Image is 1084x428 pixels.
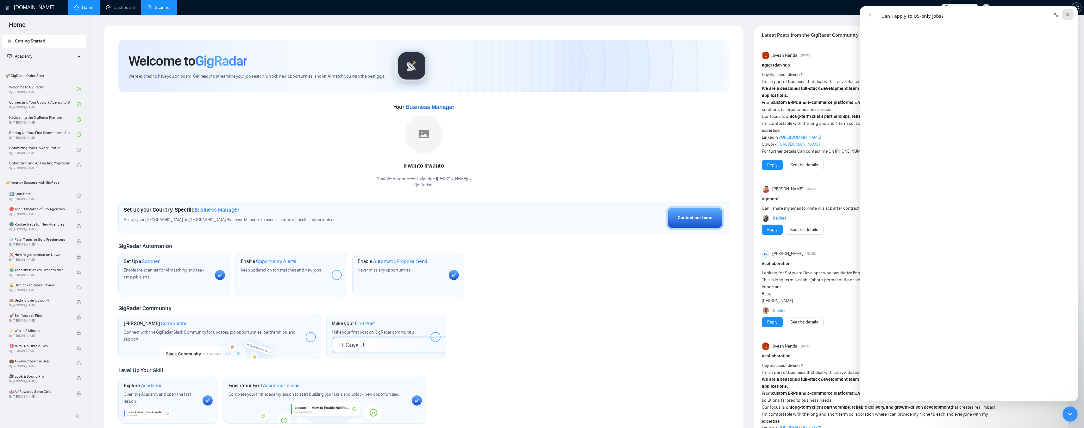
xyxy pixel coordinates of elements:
span: [DATE] [801,53,810,58]
h1: # collaboration [762,260,1061,267]
span: By [PERSON_NAME] [9,166,70,170]
button: See the details [785,225,824,235]
h1: # general [762,195,1061,202]
span: Opportunity Alerts [256,258,296,265]
span: [DATE] [801,343,810,349]
img: upwork-logo.png [944,5,949,10]
a: See the details [790,162,818,169]
img: Jivesh Nanda [762,342,770,350]
span: ⛔ Top 3 Mistakes of Pro Agencies [9,206,70,212]
span: check-circle [77,148,81,152]
span: GigRadar Automation [118,243,172,250]
strong: API integrations and Android apps [857,100,926,105]
span: check-circle [77,132,81,137]
span: By [PERSON_NAME] [9,303,70,307]
div: Looking for Software Developer who has Native English Skills. Hourly rate is 60-$100. This is lon... [762,270,1001,304]
strong: We are a seasoned full-stack development team specializing in [GEOGRAPHIC_DATA], PHP, and scalabl... [762,377,991,389]
span: [DATE] [807,186,816,192]
button: Reply [762,160,783,170]
span: [PERSON_NAME] [772,186,803,193]
a: 1replies [772,308,786,314]
span: 🚀 Sell Yourself First [9,312,70,319]
span: Jivesh Nanda [772,52,797,59]
span: GigRadar Community [118,305,172,312]
img: logo [5,3,10,13]
span: Academy [141,382,161,389]
img: gigradar-logo.png [396,50,428,82]
span: lock [77,239,81,244]
span: Never miss any opportunities. [358,267,411,273]
span: 🚀 GigRadar Quick Start [3,69,85,82]
div: Hey Slackies.. Jivesh N I'm an part of Business that deal with Laravel Based Web-App Development,... [762,71,1001,155]
span: 67 [971,4,976,11]
a: [URL][DOMAIN_NAME] [779,142,820,147]
a: Reply [767,319,777,326]
a: See the details [790,319,818,326]
span: By [PERSON_NAME] [9,258,70,262]
span: Jivesh Nanda [772,343,797,350]
span: Keep updated on top matches and new jobs. [241,267,322,273]
span: 🎯 Turn “No” into a “Yes” [9,343,70,349]
span: Set up your [GEOGRAPHIC_DATA] or [GEOGRAPHIC_DATA] Business Manager to access country-specific op... [124,217,484,223]
h1: Finish Your First [229,382,300,389]
span: check-circle [77,87,81,91]
div: BO [762,250,769,257]
button: See the details [785,160,824,170]
span: 🔓 Unblocked cases: review [9,282,70,288]
span: Latest Posts from the GigRadar Community [762,31,859,39]
h1: [PERSON_NAME] [124,320,186,327]
span: ❌ How to get banned on Upwork [9,252,70,258]
button: Reply [762,317,783,327]
div: Can i share my email to invite in slack after contract is started right? [762,205,1001,212]
a: [URL][DOMAIN_NAME] [780,135,821,140]
span: We're excited to have you on board. Get ready to streamline your job search, unlock new opportuni... [128,73,385,80]
h1: # collaboration [762,353,1061,360]
span: lock [77,270,81,274]
iframe: Intercom live chat [1062,406,1078,422]
span: lock [77,209,81,213]
span: Your [393,104,454,111]
div: Contact our team [678,214,712,221]
span: Getting Started [15,38,45,44]
h1: Enable [241,258,297,265]
img: saif SEO [762,185,770,193]
span: 👑 Agency Success with GigRadar [3,176,85,189]
img: academy-bg.png [254,402,397,424]
span: user [984,5,988,10]
img: Jivesh Nanda [762,52,770,59]
span: ⚡ Win in 5 Minutes [9,328,70,334]
a: searchScanner [147,5,171,10]
span: By [PERSON_NAME] [9,273,70,277]
span: Academy [15,54,32,59]
span: Scanner [142,258,160,265]
h1: Make your [332,320,375,327]
span: lock [77,254,81,259]
a: dashboardDashboard [106,5,135,10]
span: By [PERSON_NAME] [9,334,70,338]
span: Community [161,320,186,327]
span: Complete your first academy lesson to start building your skills and unlock new opportunities. [229,392,399,397]
span: lock [77,361,81,365]
span: Level Up Your Skill [118,367,163,374]
a: homeHome [74,5,93,10]
span: Connect with the GigRadar Slack Community for updates, job opportunities, partnerships, and support. [124,329,296,342]
span: lock [77,315,81,320]
span: Automatic Proposal Send [373,258,427,265]
span: Open the Academy and open the first lesson. [124,392,191,404]
span: GigRadar [195,52,247,69]
button: setting [1071,3,1081,13]
iframe: Intercom live chat [860,6,1078,401]
span: check-circle [77,194,81,198]
span: 🙈 Getting over Upwork? [9,297,70,303]
span: lock [77,376,81,380]
span: Academy [7,54,32,59]
span: Make your first post on GigRadar community. [332,329,414,335]
span: Business Manager [194,206,240,213]
span: lock [77,300,81,304]
strong: We are a seasoned full-stack development team specializing in [GEOGRAPHIC_DATA], PHP, and scalabl... [762,86,991,98]
span: Business Manager [405,104,454,110]
span: By [PERSON_NAME] [9,395,70,399]
span: setting [1072,5,1081,10]
a: See the details [790,226,818,233]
